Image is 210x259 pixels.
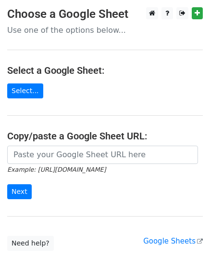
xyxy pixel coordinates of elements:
h3: Choose a Google Sheet [7,7,203,21]
small: Example: [URL][DOMAIN_NAME] [7,166,106,173]
a: Select... [7,83,43,98]
h4: Select a Google Sheet: [7,65,203,76]
input: Next [7,184,32,199]
a: Google Sheets [143,237,203,245]
h4: Copy/paste a Google Sheet URL: [7,130,203,142]
a: Need help? [7,236,54,251]
p: Use one of the options below... [7,25,203,35]
input: Paste your Google Sheet URL here [7,146,198,164]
